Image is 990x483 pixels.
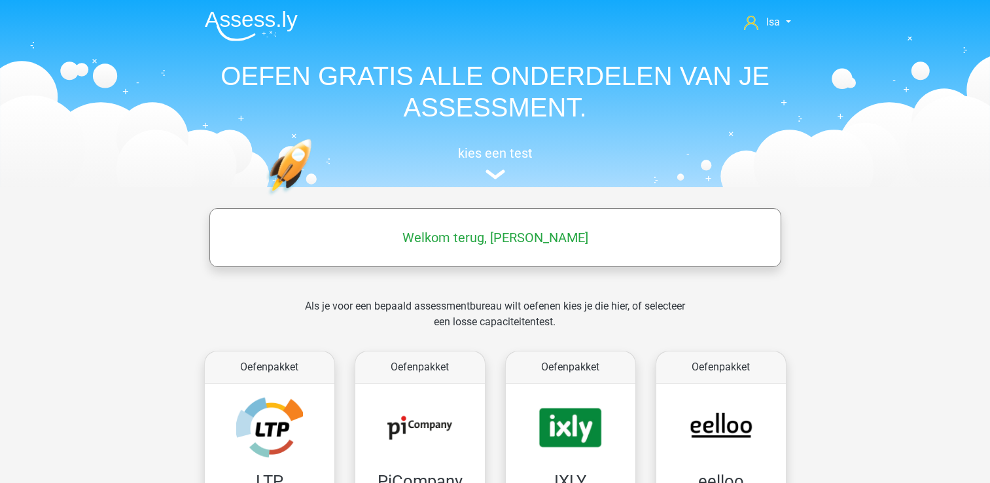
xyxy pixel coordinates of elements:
div: Als je voor een bepaald assessmentbureau wilt oefenen kies je die hier, of selecteer een losse ca... [294,298,696,346]
h1: OEFEN GRATIS ALLE ONDERDELEN VAN JE ASSESSMENT. [194,60,796,123]
span: Isa [766,16,780,28]
a: Isa [739,14,796,30]
a: kies een test [194,145,796,180]
img: Assessly [205,10,298,41]
h5: kies een test [194,145,796,161]
h5: Welkom terug, [PERSON_NAME] [216,230,775,245]
img: oefenen [266,139,362,257]
img: assessment [486,170,505,179]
